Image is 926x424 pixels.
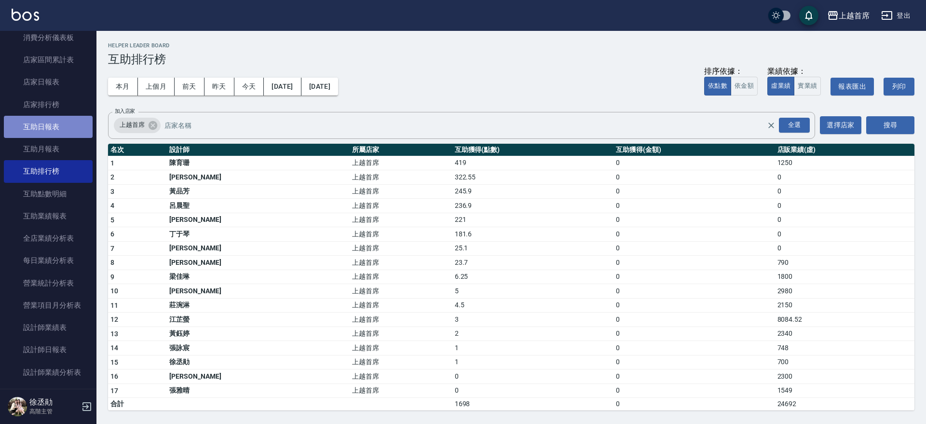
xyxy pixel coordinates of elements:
a: 店家區間累計表 [4,49,93,71]
div: 業績依據： [767,67,821,77]
button: 前天 [175,78,204,96]
p: 高階主管 [29,407,79,416]
div: 上越首席 [839,10,870,22]
td: 上越首席 [350,355,452,369]
span: 11 [110,301,119,309]
a: 店家排行榜 [4,94,93,116]
span: 15 [110,358,119,366]
button: 列印 [884,78,914,96]
span: 2 [110,173,114,181]
td: 0 [613,383,775,398]
td: 6.25 [452,270,613,284]
button: 依金額 [731,77,758,96]
td: 上越首席 [350,327,452,341]
td: 0 [613,341,775,356]
a: 營業統計分析表 [4,272,93,294]
td: 0 [613,199,775,213]
td: 0 [613,156,775,170]
td: [PERSON_NAME] [167,213,350,227]
td: 上越首席 [350,256,452,270]
span: 9 [110,273,114,281]
td: 0 [613,398,775,410]
td: 790 [775,256,914,270]
td: 1698 [452,398,613,410]
td: 4.5 [452,298,613,313]
td: 322.55 [452,170,613,185]
button: [DATE] [301,78,338,96]
div: 上越首席 [114,118,161,133]
a: 設計師業績月報表 [4,383,93,406]
td: 0 [775,213,914,227]
td: 1800 [775,270,914,284]
td: 0 [775,227,914,242]
td: 1 [452,341,613,356]
td: 0 [775,184,914,199]
td: [PERSON_NAME] [167,369,350,384]
td: 陳育珊 [167,156,350,170]
td: 0 [613,227,775,242]
td: 245.9 [452,184,613,199]
td: 5 [452,284,613,299]
td: 0 [613,170,775,185]
input: 店家名稱 [162,117,784,134]
a: 營業項目月分析表 [4,294,93,316]
button: 搜尋 [866,116,914,134]
a: 互助月報表 [4,138,93,160]
td: 24692 [775,398,914,410]
img: Logo [12,9,39,21]
td: 0 [452,383,613,398]
button: [DATE] [264,78,301,96]
td: 0 [613,355,775,369]
button: save [799,6,818,25]
td: 呂晨聖 [167,199,350,213]
td: 上越首席 [350,170,452,185]
td: 0 [613,270,775,284]
td: 419 [452,156,613,170]
td: 181.6 [452,227,613,242]
td: 748 [775,341,914,356]
a: 消費分析儀表板 [4,27,93,49]
h3: 互助排行榜 [108,53,914,66]
td: 0 [613,313,775,327]
button: Clear [764,119,778,132]
a: 互助日報表 [4,116,93,138]
td: 8084.52 [775,313,914,327]
td: 1 [452,355,613,369]
label: 加入店家 [115,108,135,115]
button: 選擇店家 [820,116,861,134]
td: 25.1 [452,241,613,256]
td: 0 [613,256,775,270]
td: 2300 [775,369,914,384]
a: 互助業績報表 [4,205,93,227]
a: 全店業績分析表 [4,227,93,249]
button: 依點數 [704,77,731,96]
td: 黃鈺婷 [167,327,350,341]
div: 排序依據： [704,67,758,77]
td: 上越首席 [350,213,452,227]
td: 0 [613,327,775,341]
button: 實業績 [794,77,821,96]
td: 0 [613,213,775,227]
th: 名次 [108,144,167,156]
th: 互助獲得(金額) [613,144,775,156]
button: 報表匯出 [831,78,874,96]
td: 丁于琴 [167,227,350,242]
a: 每日業績分析表 [4,249,93,272]
button: 登出 [877,7,914,25]
td: 上越首席 [350,241,452,256]
span: 14 [110,344,119,352]
th: 所屬店家 [350,144,452,156]
td: 合計 [108,398,167,410]
td: 2980 [775,284,914,299]
td: 1549 [775,383,914,398]
h5: 徐丞勛 [29,397,79,407]
td: 0 [613,369,775,384]
td: 上越首席 [350,383,452,398]
td: 0 [775,199,914,213]
td: [PERSON_NAME] [167,284,350,299]
th: 設計師 [167,144,350,156]
td: 0 [613,184,775,199]
button: 今天 [234,78,264,96]
th: 店販業績(虛) [775,144,914,156]
td: 上越首席 [350,284,452,299]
